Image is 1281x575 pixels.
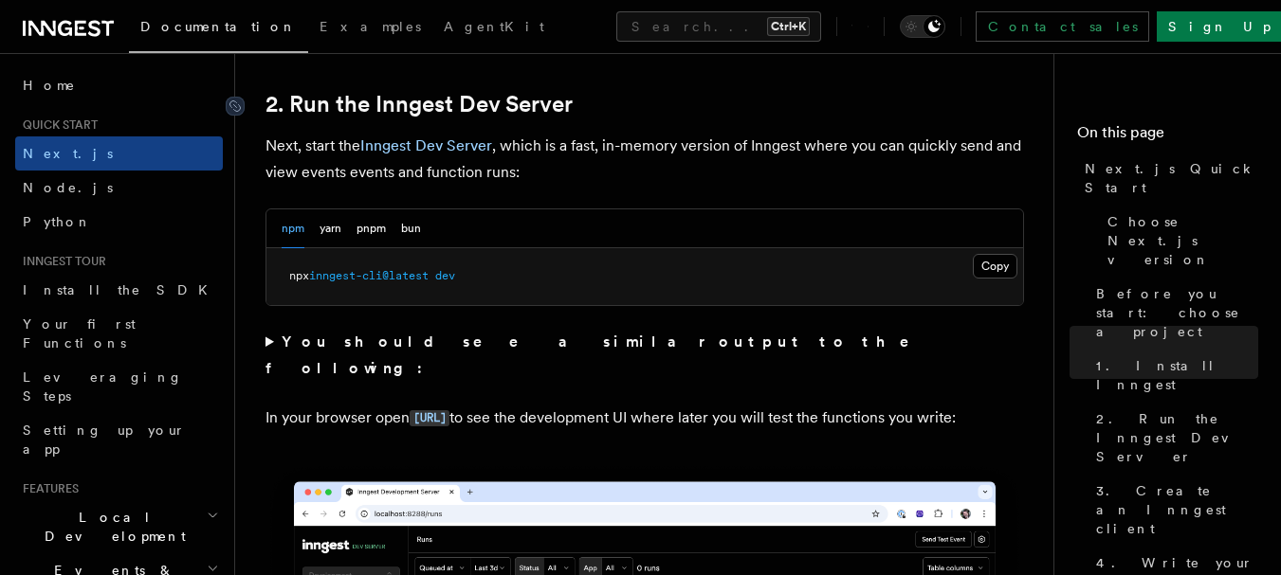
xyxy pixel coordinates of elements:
[1096,481,1258,538] span: 3. Create an Inngest client
[23,316,136,350] span: Your first Functions
[15,360,223,413] a: Leveraging Steps
[23,146,113,161] span: Next.js
[15,413,223,466] a: Setting up your app
[15,307,223,360] a: Your first Functions
[1077,152,1258,205] a: Next.js Quick Start
[265,133,1024,186] p: Next, start the , which is a fast, in-memory version of Inngest where you can quickly send and vi...
[15,68,223,102] a: Home
[282,209,304,248] button: npm
[432,6,556,51] a: AgentKit
[140,19,297,34] span: Documentation
[23,180,113,195] span: Node.js
[15,508,207,546] span: Local Development
[616,11,821,42] button: Search...Ctrl+K
[1085,159,1258,197] span: Next.js Quick Start
[1077,121,1258,152] h4: On this page
[289,269,309,282] span: npx
[15,481,79,496] span: Features
[15,254,106,269] span: Inngest tour
[357,209,386,248] button: pnpm
[1089,349,1258,402] a: 1. Install Inngest
[1096,284,1258,341] span: Before you start: choose a project
[1100,205,1258,277] a: Choose Next.js version
[1089,474,1258,546] a: 3. Create an Inngest client
[1096,356,1258,394] span: 1. Install Inngest
[973,254,1017,279] button: Copy
[308,6,432,51] a: Examples
[265,91,573,117] a: 2. Run the Inngest Dev Server
[23,214,92,229] span: Python
[435,269,455,282] span: dev
[23,76,76,95] span: Home
[23,369,183,404] span: Leveraging Steps
[1089,402,1258,474] a: 2. Run the Inngest Dev Server
[15,171,223,205] a: Node.js
[1107,212,1258,269] span: Choose Next.js version
[265,329,1024,382] summary: You should see a similar output to the following:
[15,500,223,553] button: Local Development
[410,410,449,426] code: [URL]
[444,19,544,34] span: AgentKit
[23,422,186,457] span: Setting up your app
[15,117,98,133] span: Quick start
[129,6,308,53] a: Documentation
[976,11,1149,42] a: Contact sales
[265,404,1024,432] p: In your browser open to see the development UI where later you will test the functions you write:
[900,15,945,38] button: Toggle dark mode
[360,136,492,154] a: Inngest Dev Server
[15,136,223,171] a: Next.js
[320,209,341,248] button: yarn
[401,209,421,248] button: bun
[265,332,936,377] strong: You should see a similar output to the following:
[410,408,449,426] a: [URL]
[15,273,223,307] a: Install the SDK
[15,205,223,239] a: Python
[1096,409,1258,466] span: 2. Run the Inngest Dev Server
[309,269,429,282] span: inngest-cli@latest
[767,17,810,36] kbd: Ctrl+K
[320,19,421,34] span: Examples
[1089,277,1258,349] a: Before you start: choose a project
[23,282,219,297] span: Install the SDK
